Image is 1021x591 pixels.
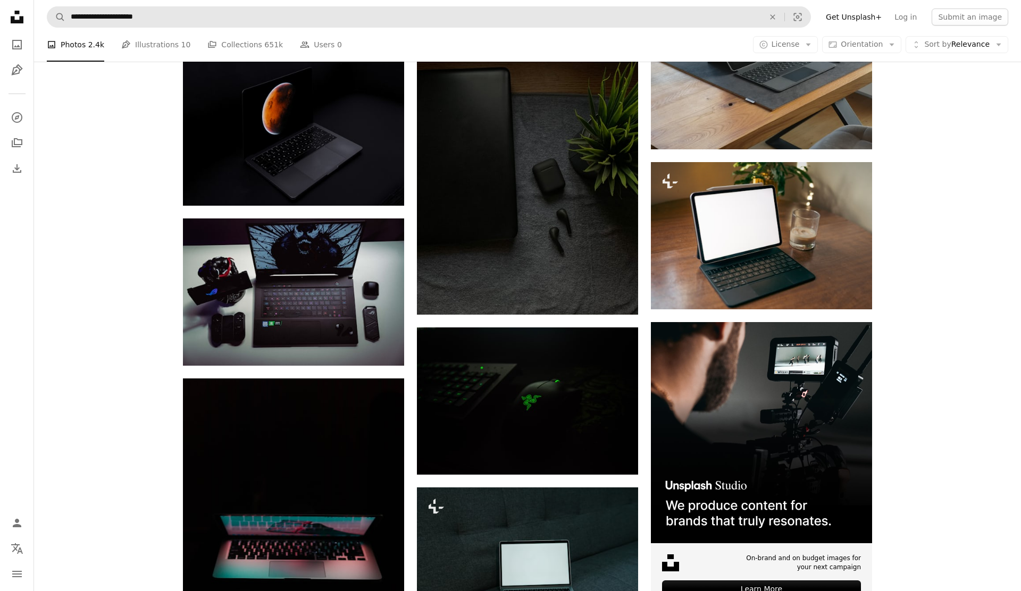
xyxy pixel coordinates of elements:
span: 10 [181,39,191,50]
a: a laptop computer sitting on top of a couch [417,556,638,565]
form: Find visuals sitewide [47,6,811,28]
a: Log in / Sign up [6,512,28,534]
span: 0 [337,39,342,50]
img: file-1715652217532-464736461acbimage [651,322,872,543]
a: Collections 651k [207,28,283,62]
span: Relevance [924,39,990,50]
a: Users 0 [300,28,342,62]
img: gray laptop computer [183,58,404,206]
img: Razer gaming mouse [417,327,638,475]
img: a laptop computer sitting on top of a wooden table [651,162,872,309]
button: Search Unsplash [47,7,65,27]
span: Sort by [924,40,951,48]
button: Sort byRelevance [906,36,1008,53]
a: Home — Unsplash [6,6,28,30]
span: License [772,40,800,48]
button: Visual search [785,7,810,27]
a: Photos [6,34,28,55]
img: black bluetooth earbuds beside black laptop computer [417,20,638,315]
button: Clear [761,7,784,27]
button: Orientation [822,36,901,53]
a: a laptop with a keyboard [183,287,404,297]
a: black and silver laptop computer on brown wooden table [651,62,872,71]
button: Submit an image [932,9,1008,26]
span: 651k [264,39,283,50]
a: Collections [6,132,28,154]
a: black bluetooth earbuds beside black laptop computer [417,162,638,172]
a: turned-on grey laptop computer [183,539,404,548]
a: Razer gaming mouse [417,396,638,406]
span: Orientation [841,40,883,48]
button: License [753,36,818,53]
img: file-1631678316303-ed18b8b5cb9cimage [662,554,679,571]
button: Menu [6,563,28,585]
a: a laptop computer sitting on top of a wooden table [651,231,872,240]
a: gray laptop computer [183,127,404,137]
a: Explore [6,107,28,128]
a: Download History [6,158,28,179]
a: Get Unsplash+ [819,9,888,26]
span: On-brand and on budget images for your next campaign [739,554,861,572]
img: a laptop with a keyboard [183,218,404,366]
a: Illustrations 10 [121,28,190,62]
a: Log in [888,9,923,26]
button: Language [6,538,28,559]
a: Illustrations [6,60,28,81]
